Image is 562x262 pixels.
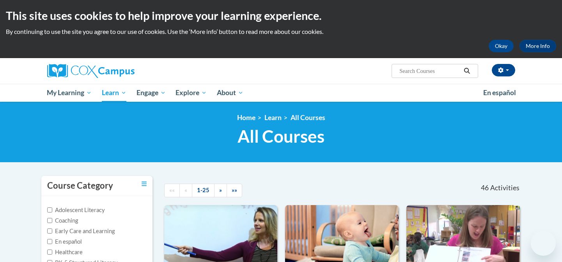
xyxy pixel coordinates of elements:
span: Learn [102,88,126,97]
input: Search Courses [399,66,461,76]
a: Engage [131,84,171,102]
input: Checkbox for Options [47,207,52,212]
label: Adolescent Literacy [47,206,105,214]
p: By continuing to use the site you agree to our use of cookies. Use the ‘More info’ button to read... [6,27,556,36]
iframe: Button to launch messaging window [531,231,556,256]
a: Begining [164,184,180,197]
label: Healthcare [47,248,83,257]
img: Cox Campus [47,64,135,78]
a: Toggle collapse [142,180,147,188]
a: Explore [170,84,212,102]
h2: This site uses cookies to help improve your learning experience. [6,8,556,23]
label: Early Care and Learning [47,227,115,235]
button: Account Settings [492,64,515,76]
a: End [227,184,242,197]
input: Checkbox for Options [47,218,52,223]
span: All Courses [238,126,324,147]
span: » [219,187,222,193]
a: Cox Campus [47,64,195,78]
button: Search [461,66,473,76]
span: Explore [176,88,207,97]
a: My Learning [42,84,97,102]
span: 46 [481,184,489,192]
span: «« [169,187,175,193]
a: More Info [519,40,556,52]
span: « [184,187,187,193]
a: All Courses [291,113,325,122]
a: Next [214,184,227,197]
input: Checkbox for Options [47,250,52,255]
button: Okay [489,40,514,52]
h3: Course Category [47,180,113,192]
span: En español [483,89,516,97]
label: Coaching [47,216,78,225]
a: Home [237,113,255,122]
a: About [212,84,248,102]
label: En español [47,237,82,246]
span: Engage [137,88,166,97]
span: About [217,88,243,97]
div: Main menu [35,84,527,102]
input: Checkbox for Options [47,228,52,234]
span: My Learning [47,88,92,97]
a: Previous [179,184,192,197]
input: Checkbox for Options [47,239,52,244]
a: Learn [97,84,131,102]
a: En español [478,85,521,101]
a: Learn [264,113,282,122]
span: Activities [490,184,519,192]
a: 1-25 [192,184,215,197]
span: »» [232,187,237,193]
